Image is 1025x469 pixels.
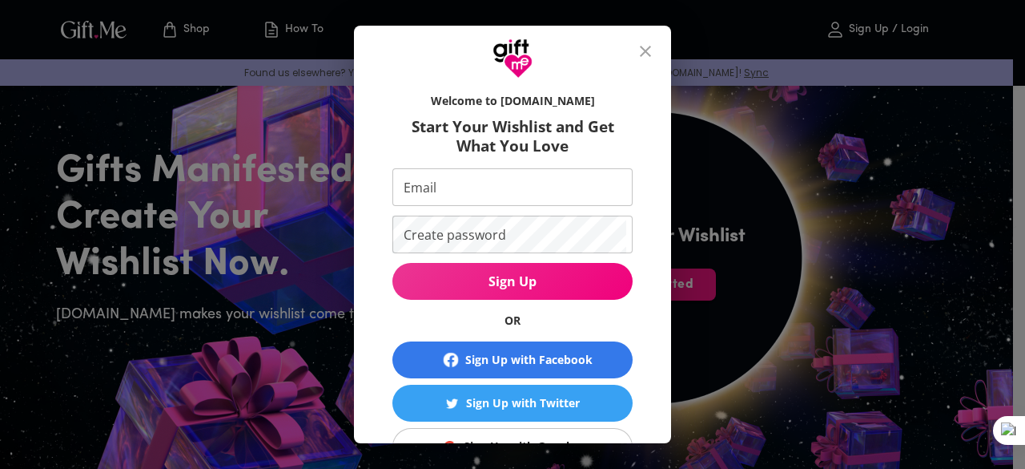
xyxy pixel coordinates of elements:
button: Sign Up with TwitterSign Up with Twitter [392,385,633,422]
button: Sign Up [392,263,633,300]
h6: Start Your Wishlist and Get What You Love [392,117,633,156]
img: Sign Up with Twitter [446,398,458,410]
img: GiftMe Logo [492,38,533,79]
span: Sign Up [392,273,633,290]
h6: Welcome to [DOMAIN_NAME] [392,93,633,109]
div: Sign Up with Facebook [465,351,593,369]
div: Sign Up with Google [464,438,576,455]
button: close [626,32,665,71]
button: Sign Up with Facebook [392,342,633,378]
h6: OR [392,313,633,329]
img: Sign Up with Google [444,441,456,453]
div: Sign Up with Twitter [466,394,580,412]
button: Sign Up with GoogleSign Up with Google [392,428,633,465]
